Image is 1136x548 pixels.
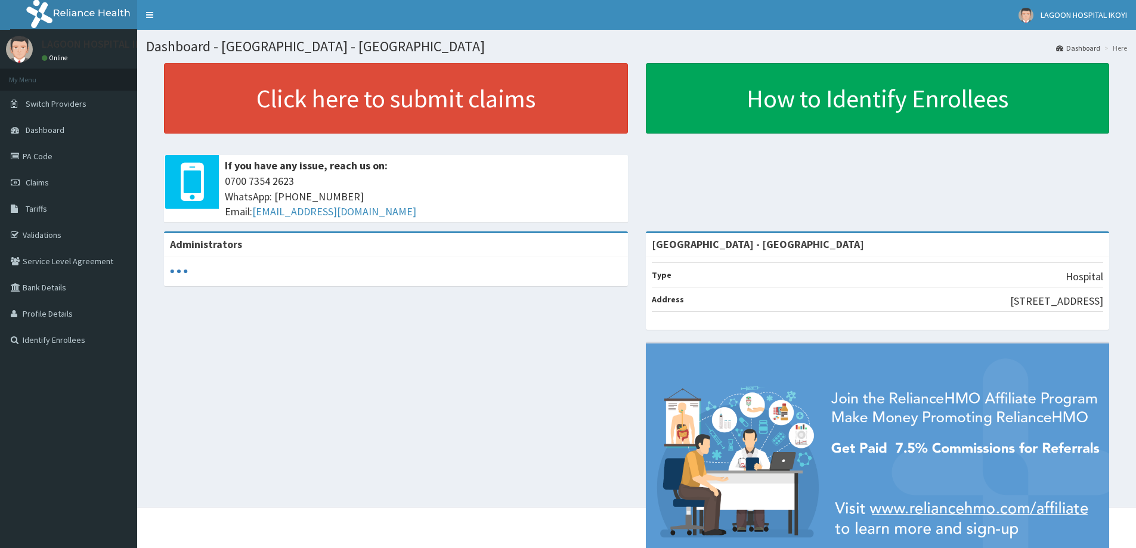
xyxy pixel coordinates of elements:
span: Claims [26,177,49,188]
li: Here [1101,43,1127,53]
b: If you have any issue, reach us on: [225,159,388,172]
a: Dashboard [1056,43,1100,53]
p: [STREET_ADDRESS] [1010,293,1103,309]
span: Dashboard [26,125,64,135]
span: 0700 7354 2623 WhatsApp: [PHONE_NUMBER] Email: [225,174,622,219]
b: Administrators [170,237,242,251]
p: LAGOON HOSPITAL IKOYI [42,39,157,49]
svg: audio-loading [170,262,188,280]
a: Online [42,54,70,62]
b: Type [652,270,671,280]
span: LAGOON HOSPITAL IKOYI [1041,10,1127,20]
span: Tariffs [26,203,47,214]
img: User Image [1019,8,1033,23]
strong: [GEOGRAPHIC_DATA] - [GEOGRAPHIC_DATA] [652,237,864,251]
a: Click here to submit claims [164,63,628,134]
a: [EMAIL_ADDRESS][DOMAIN_NAME] [252,205,416,218]
img: User Image [6,36,33,63]
h1: Dashboard - [GEOGRAPHIC_DATA] - [GEOGRAPHIC_DATA] [146,39,1127,54]
b: Address [652,294,684,305]
a: How to Identify Enrollees [646,63,1110,134]
span: Switch Providers [26,98,86,109]
p: Hospital [1066,269,1103,284]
